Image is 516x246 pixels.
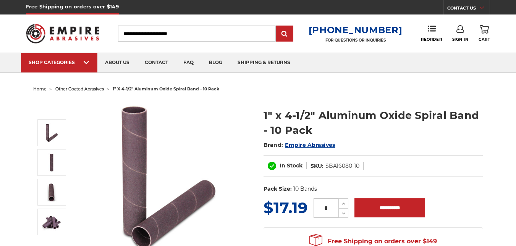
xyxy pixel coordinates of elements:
[113,86,219,92] span: 1" x 4-1/2" aluminum oxide spiral band - 10 pack
[309,24,403,35] a: [PHONE_NUMBER]
[42,153,61,172] img: 1" x 4-1/2" Spiral Bands AOX
[137,53,176,72] a: contact
[309,38,403,43] p: FOR QUESTIONS OR INQUIRIES
[264,141,283,148] span: Brand:
[452,37,469,42] span: Sign In
[285,141,335,148] a: Empire Abrasives
[33,86,47,92] a: home
[277,26,292,42] input: Submit
[264,185,292,193] dt: Pack Size:
[42,183,61,202] img: 1" x 4-1/2" Aluminum Oxide Spiral Bands
[42,123,61,142] img: 1" x 4-1/2" Spiral Bands Aluminum Oxide
[26,19,99,48] img: Empire Abrasives
[201,53,230,72] a: blog
[29,59,90,65] div: SHOP CATEGORIES
[421,25,442,42] a: Reorder
[176,53,201,72] a: faq
[280,162,302,169] span: In Stock
[293,185,317,193] dd: 10 Bands
[264,108,483,138] h1: 1" x 4-1/2" Aluminum Oxide Spiral Band - 10 Pack
[97,53,137,72] a: about us
[264,198,307,217] span: $17.19
[230,53,298,72] a: shipping & returns
[421,37,442,42] span: Reorder
[479,25,490,42] a: Cart
[447,4,490,14] a: CONTACT US
[55,86,104,92] a: other coated abrasives
[311,162,324,170] dt: SKU:
[479,37,490,42] span: Cart
[325,162,359,170] dd: SBA16080-10
[42,212,61,232] img: 1" x 4-1/2" AOX Spiral Bands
